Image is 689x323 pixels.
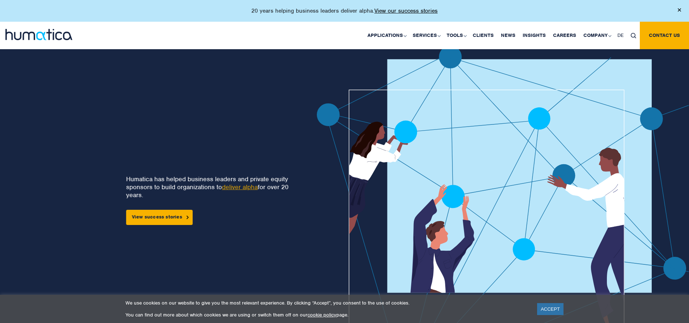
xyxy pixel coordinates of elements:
[631,33,636,38] img: search_icon
[307,312,336,318] a: cookie policy
[126,210,192,225] a: View success stories
[617,32,624,38] span: DE
[580,22,614,49] a: Company
[5,29,72,40] img: logo
[126,175,293,199] p: Humatica has helped business leaders and private equity sponsors to build organizations to for ov...
[409,22,443,49] a: Services
[222,183,258,191] a: deliver alpha
[443,22,469,49] a: Tools
[497,22,519,49] a: News
[614,22,627,49] a: DE
[469,22,497,49] a: Clients
[187,216,189,219] img: arrowicon
[549,22,580,49] a: Careers
[364,22,409,49] a: Applications
[374,7,438,14] a: View our success stories
[640,22,689,49] a: Contact us
[537,303,563,315] a: ACCEPT
[519,22,549,49] a: Insights
[251,7,438,14] p: 20 years helping business leaders deliver alpha.
[126,300,528,306] p: We use cookies on our website to give you the most relevant experience. By clicking “Accept”, you...
[126,312,528,318] p: You can find out more about which cookies we are using or switch them off on our page.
